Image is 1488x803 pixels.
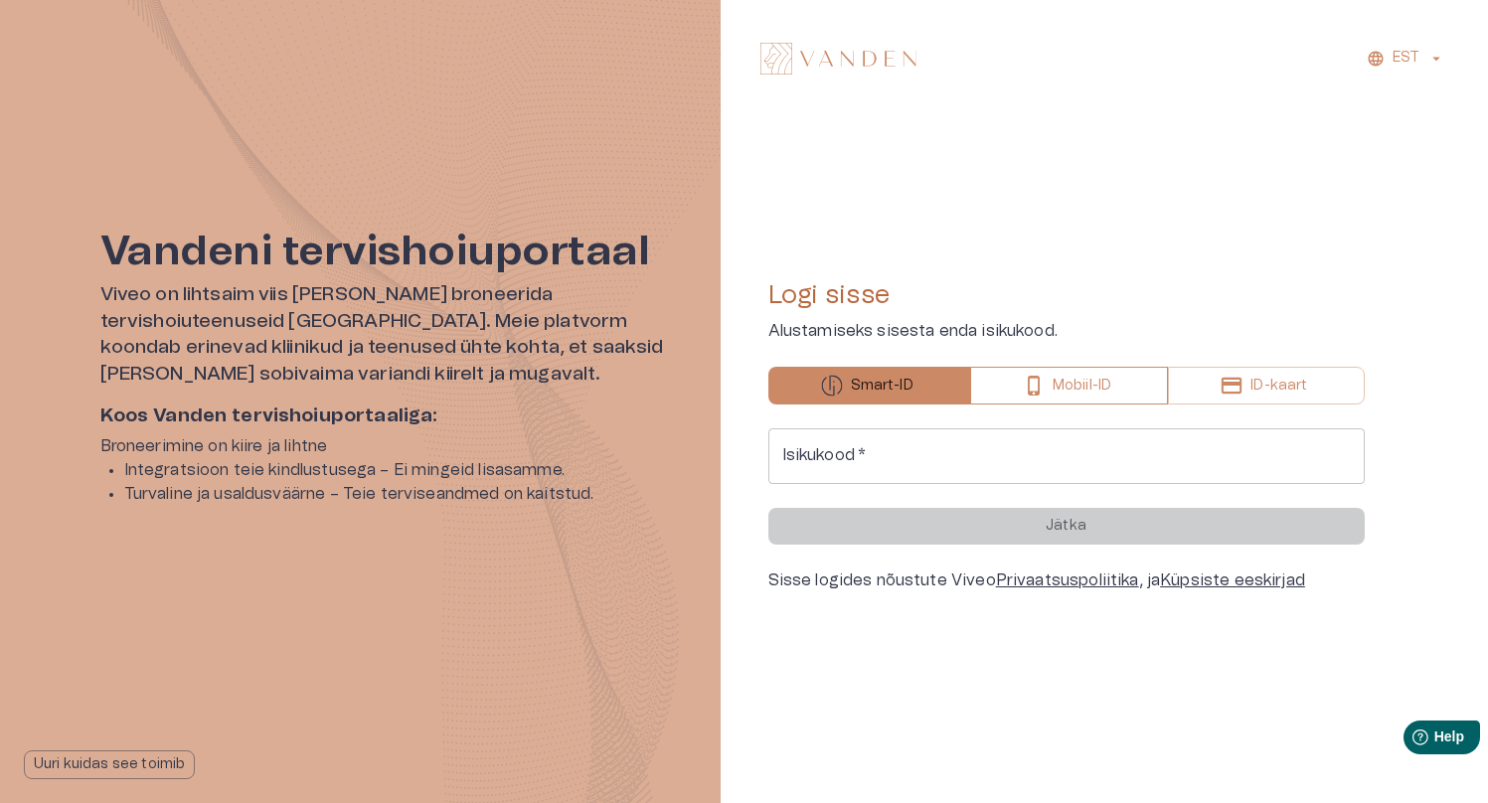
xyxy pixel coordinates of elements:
button: Smart-ID [768,367,970,404]
a: Küpsiste eeskirjad [1160,572,1305,588]
button: Mobiil-ID [970,367,1168,404]
button: Uuri kuidas see toimib [24,750,195,779]
p: Uuri kuidas see toimib [34,754,185,775]
a: Privaatsuspoliitika [996,572,1139,588]
img: Vanden logo [760,43,916,75]
p: EST [1393,48,1419,69]
p: Alustamiseks sisesta enda isikukood. [768,319,1365,343]
button: EST [1364,44,1448,73]
p: ID-kaart [1250,376,1307,397]
div: Sisse logides nõustute Viveo , ja [768,568,1365,592]
button: ID-kaart [1168,367,1364,404]
h4: Logi sisse [768,279,1365,311]
p: Mobiil-ID [1053,376,1111,397]
iframe: Help widget launcher [1333,713,1488,768]
p: Smart-ID [851,376,913,397]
